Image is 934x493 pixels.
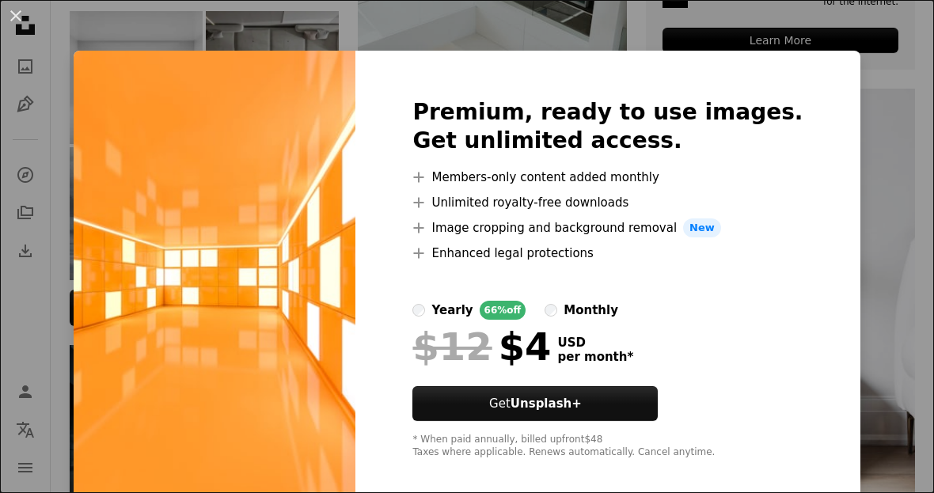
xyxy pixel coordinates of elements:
input: yearly66%off [412,304,425,317]
div: * When paid annually, billed upfront $48 Taxes where applicable. Renews automatically. Cancel any... [412,434,803,459]
li: Members-only content added monthly [412,168,803,187]
li: Unlimited royalty-free downloads [412,193,803,212]
button: GetUnsplash+ [412,386,658,421]
div: monthly [564,301,618,320]
span: $12 [412,326,492,367]
span: per month * [557,350,633,364]
h2: Premium, ready to use images. Get unlimited access. [412,98,803,155]
li: Image cropping and background removal [412,218,803,237]
div: $4 [412,326,551,367]
span: USD [557,336,633,350]
input: monthly [545,304,557,317]
span: New [683,218,721,237]
li: Enhanced legal protections [412,244,803,263]
strong: Unsplash+ [511,396,582,411]
div: 66% off [480,301,526,320]
div: yearly [431,301,473,320]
